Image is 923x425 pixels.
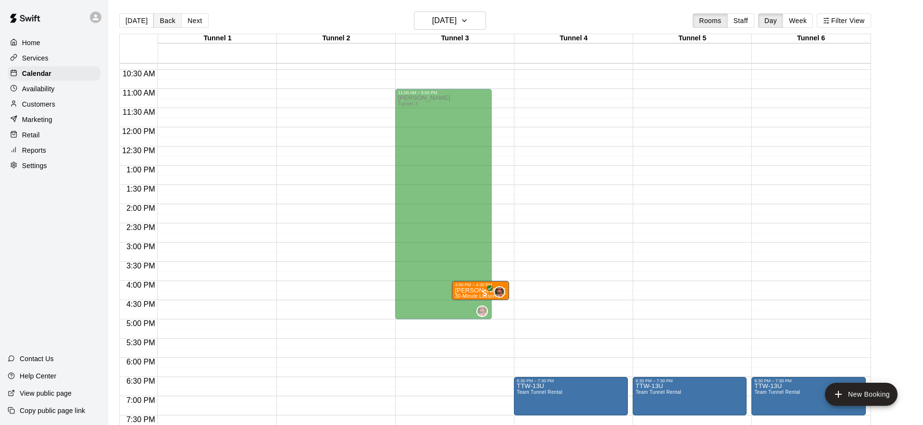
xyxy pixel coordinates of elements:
[124,204,158,212] span: 2:00 PM
[396,34,514,43] div: Tunnel 3
[455,293,496,299] span: 30-Minute Lesson
[754,378,862,383] div: 6:30 PM – 7:30 PM
[20,389,72,398] p: View public page
[124,377,158,385] span: 6:30 PM
[633,377,747,415] div: 6:30 PM – 7:30 PM: TTW-13U
[22,99,55,109] p: Customers
[124,166,158,174] span: 1:00 PM
[477,306,487,316] img: Bryan Farrington
[480,288,490,298] span: All customers have paid
[22,130,40,140] p: Retail
[124,339,158,347] span: 5:30 PM
[124,243,158,251] span: 3:00 PM
[20,371,56,381] p: Help Center
[8,36,100,50] a: Home
[495,287,504,297] img: Bryan Farrington
[517,378,625,383] div: 6:30 PM – 7:30 PM
[120,127,157,135] span: 12:00 PM
[432,14,457,27] h6: [DATE]
[124,319,158,328] span: 5:00 PM
[693,13,727,28] button: Rooms
[120,89,158,97] span: 11:00 AM
[124,415,158,424] span: 7:30 PM
[754,389,800,395] span: Team Tunnel Rental
[414,12,486,30] button: [DATE]
[636,389,681,395] span: Team Tunnel Rental
[8,128,100,142] a: Retail
[8,158,100,173] a: Settings
[8,51,100,65] a: Services
[119,13,154,28] button: [DATE]
[120,108,158,116] span: 11:30 AM
[124,281,158,289] span: 4:00 PM
[158,34,277,43] div: Tunnel 1
[8,97,100,111] a: Customers
[124,396,158,404] span: 7:00 PM
[22,161,47,170] p: Settings
[751,377,865,415] div: 6:30 PM – 7:30 PM: TTW-13U
[636,378,744,383] div: 6:30 PM – 7:30 PM
[124,300,158,308] span: 4:30 PM
[120,70,158,78] span: 10:30 AM
[124,358,158,366] span: 6:00 PM
[8,112,100,127] a: Marketing
[8,66,100,81] a: Calendar
[817,13,871,28] button: Filter View
[633,34,752,43] div: Tunnel 5
[514,377,628,415] div: 6:30 PM – 7:30 PM: TTW-13U
[22,84,55,94] p: Availability
[124,185,158,193] span: 1:30 PM
[124,223,158,231] span: 2:30 PM
[181,13,208,28] button: Next
[452,281,509,300] div: 4:00 PM – 4:30 PM: Luke Gillman
[124,262,158,270] span: 3:30 PM
[455,282,506,287] div: 4:00 PM – 4:30 PM
[20,354,54,364] p: Contact Us
[22,115,52,124] p: Marketing
[8,143,100,158] a: Reports
[22,53,49,63] p: Services
[783,13,813,28] button: Week
[727,13,755,28] button: Staff
[20,406,85,415] p: Copy public page link
[22,69,51,78] p: Calendar
[514,34,633,43] div: Tunnel 4
[498,286,505,298] span: Bryan Farrington
[395,89,492,319] div: 11:00 AM – 5:00 PM: Available
[120,146,157,155] span: 12:30 PM
[398,101,418,107] span: Tunnel 3
[398,90,489,95] div: 11:00 AM – 5:00 PM
[494,286,505,298] div: Bryan Farrington
[758,13,783,28] button: Day
[153,13,182,28] button: Back
[22,146,46,155] p: Reports
[476,305,488,317] div: Bryan Farrington
[277,34,396,43] div: Tunnel 2
[517,389,562,395] span: Team Tunnel Rental
[8,82,100,96] a: Availability
[752,34,871,43] div: Tunnel 6
[825,383,898,406] button: add
[22,38,40,48] p: Home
